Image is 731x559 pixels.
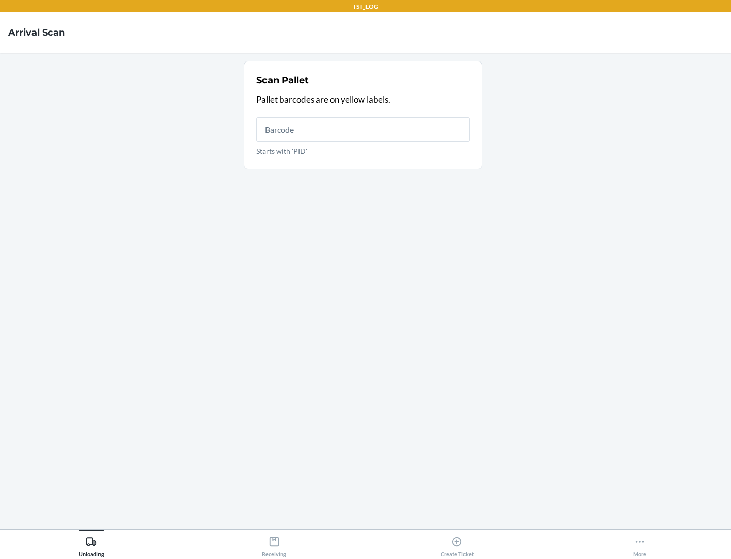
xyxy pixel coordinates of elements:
h2: Scan Pallet [256,74,309,87]
input: Starts with 'PID' [256,117,470,142]
button: Create Ticket [365,530,548,557]
div: Receiving [262,532,286,557]
button: More [548,530,731,557]
div: More [633,532,646,557]
p: TST_LOG [353,2,378,11]
div: Unloading [79,532,104,557]
p: Pallet barcodes are on yellow labels. [256,93,470,106]
button: Receiving [183,530,365,557]
p: Starts with 'PID' [256,146,470,157]
h4: Arrival Scan [8,26,65,39]
div: Create Ticket [441,532,474,557]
